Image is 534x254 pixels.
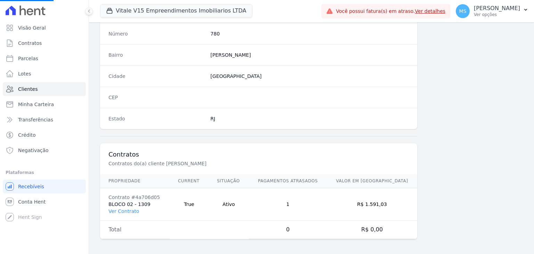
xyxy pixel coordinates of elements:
[3,97,86,111] a: Minha Carteira
[18,86,38,93] span: Clientes
[459,9,467,14] span: MS
[3,143,86,157] a: Negativação
[210,30,409,37] dd: 780
[249,221,327,239] td: 0
[3,36,86,50] a: Contratos
[18,198,46,205] span: Conta Hent
[18,147,49,154] span: Negativação
[108,160,342,167] p: Contratos do(a) cliente [PERSON_NAME]
[3,82,86,96] a: Clientes
[108,51,205,58] dt: Bairro
[18,55,38,62] span: Parcelas
[210,51,409,58] dd: [PERSON_NAME]
[210,115,409,122] dd: RJ
[3,67,86,81] a: Lotes
[18,40,42,47] span: Contratos
[3,21,86,35] a: Visão Geral
[249,174,327,188] th: Pagamentos Atrasados
[108,94,205,101] dt: CEP
[100,174,170,188] th: Propriedade
[108,115,205,122] dt: Estado
[18,70,31,77] span: Lotes
[18,132,36,138] span: Crédito
[18,116,53,123] span: Transferências
[249,188,327,221] td: 1
[108,194,161,201] div: Contrato #4a706d05
[100,221,170,239] td: Total
[3,195,86,209] a: Conta Hent
[415,8,446,14] a: Ver detalhes
[18,24,46,31] span: Visão Geral
[108,150,409,159] h3: Contratos
[100,188,170,221] td: BLOCO 02 - 1309
[3,51,86,65] a: Parcelas
[450,1,534,21] button: MS [PERSON_NAME] Ver opções
[209,188,249,221] td: Ativo
[100,4,252,17] button: Vitale V15 Empreendimentos Imobiliarios LTDA
[108,30,205,37] dt: Número
[336,8,445,15] span: Você possui fatura(s) em atraso.
[474,12,520,17] p: Ver opções
[18,101,54,108] span: Minha Carteira
[170,188,209,221] td: True
[327,188,417,221] td: R$ 1.591,03
[327,174,417,188] th: Valor em [GEOGRAPHIC_DATA]
[6,168,83,177] div: Plataformas
[327,221,417,239] td: R$ 0,00
[209,174,249,188] th: Situação
[108,73,205,80] dt: Cidade
[108,208,139,214] a: Ver Contrato
[474,5,520,12] p: [PERSON_NAME]
[170,174,209,188] th: Current
[3,128,86,142] a: Crédito
[18,183,44,190] span: Recebíveis
[210,73,409,80] dd: [GEOGRAPHIC_DATA]
[3,113,86,127] a: Transferências
[3,180,86,193] a: Recebíveis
